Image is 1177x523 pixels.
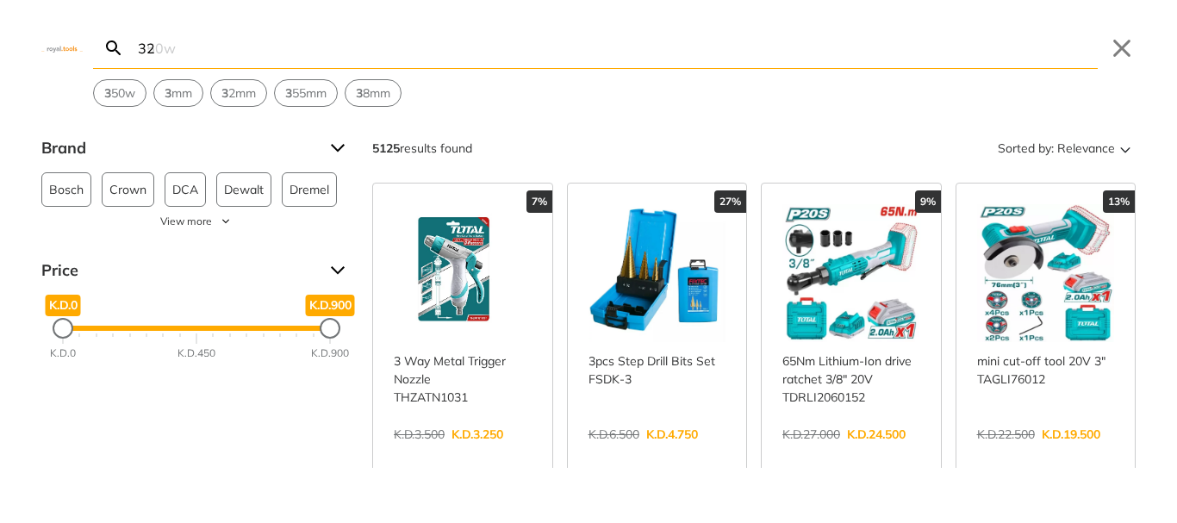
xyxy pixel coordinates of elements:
strong: 3 [221,85,228,101]
button: Bosch [41,172,91,207]
strong: 3 [104,85,111,101]
div: K.D.450 [177,346,215,361]
div: Suggestion: 3mm [153,79,203,107]
strong: 3 [356,85,363,101]
div: Suggestion: 38mm [345,79,402,107]
div: K.D.0 [50,346,76,361]
button: Select suggestion: 38mm [346,80,401,106]
button: Crown [102,172,154,207]
button: Dewalt [216,172,271,207]
span: mm [165,84,192,103]
button: Select suggestion: 350w [94,80,146,106]
button: Dremel [282,172,337,207]
span: Brand [41,134,317,162]
span: Dremel [290,173,329,206]
span: Price [41,257,317,284]
div: 7% [526,190,552,213]
span: 50w [104,84,135,103]
span: 8mm [356,84,390,103]
div: Suggestion: 350w [93,79,146,107]
span: DCA [172,173,198,206]
div: Suggestion: 32mm [210,79,267,107]
input: Search… [134,28,1098,68]
span: 55mm [285,84,327,103]
div: 27% [714,190,746,213]
button: Select suggestion: 32mm [211,80,266,106]
div: 9% [915,190,941,213]
span: View more [160,214,212,229]
div: Minimum Price [53,318,73,339]
button: Select suggestion: 355mm [275,80,337,106]
button: Sorted by:Relevance Sort [994,134,1136,162]
div: K.D.900 [311,346,349,361]
img: Close [41,44,83,52]
svg: Search [103,38,124,59]
button: View more [41,214,352,229]
svg: Sort [1115,138,1136,159]
div: 13% [1103,190,1135,213]
span: Dewalt [224,173,264,206]
button: Select suggestion: 3mm [154,80,202,106]
span: Crown [109,173,146,206]
div: Suggestion: 355mm [274,79,338,107]
button: Close [1108,34,1136,62]
div: Maximum Price [320,318,340,339]
strong: 5125 [372,140,400,156]
span: 2mm [221,84,256,103]
button: DCA [165,172,206,207]
div: results found [372,134,472,162]
strong: 3 [165,85,171,101]
span: Relevance [1057,134,1115,162]
span: Bosch [49,173,84,206]
strong: 3 [285,85,292,101]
